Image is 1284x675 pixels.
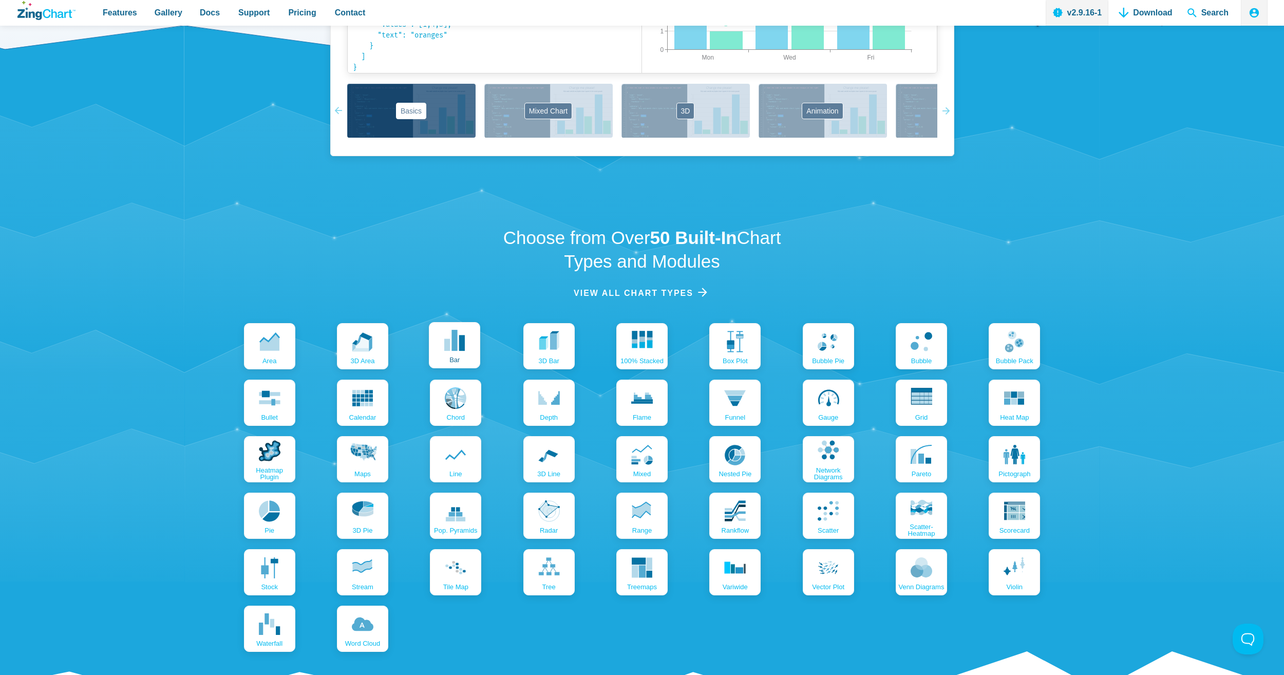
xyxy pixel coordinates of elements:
a: scatter-heatmap [896,493,947,539]
a: Network Diagrams [803,436,854,482]
span: calendar [349,414,376,421]
a: ZingChart Logo. Click to return to the homepage [17,1,75,20]
span: Heat map [1000,414,1029,421]
span: radar [540,527,558,534]
a: area [244,323,295,369]
h2: Choose from Over Chart Types and Modules [492,226,792,273]
span: Features [103,6,137,20]
a: bubble pack [989,323,1040,369]
span: rankflow [722,527,749,534]
span: vector plot [812,584,844,590]
a: tile map [430,549,481,595]
strong: 50 Built-In [650,228,737,248]
a: treemaps [616,549,668,595]
a: pictograph [989,436,1040,482]
a: depth [523,380,575,426]
a: violin [989,549,1040,595]
span: maps [354,471,371,477]
a: grid [896,380,947,426]
a: pie [244,493,295,539]
span: gauge [818,414,838,421]
a: Heat map [989,380,1040,426]
span: funnel [725,414,745,421]
span: bubble pie [812,358,844,364]
span: violin [1007,584,1023,590]
span: Heatmap Plugin [247,467,293,480]
span: tile map [443,584,468,590]
span: tree [542,584,556,590]
span: waterfall [256,640,282,647]
button: 3D [621,84,750,138]
span: 3D pie [352,527,372,534]
span: chord [447,414,465,421]
button: Mixed Chart [484,84,613,138]
button: Labels [896,84,1024,138]
a: word cloud [337,606,388,652]
span: stream [352,584,373,590]
iframe: Toggle Customer Support [1233,624,1263,654]
span: depth [540,414,558,421]
a: bar [429,322,480,368]
a: line [430,436,481,482]
a: 100% Stacked [616,323,668,369]
a: rankflow [709,493,761,539]
span: bullet [261,414,278,421]
span: range [632,527,652,534]
span: bubble [911,358,932,364]
a: box plot [709,323,761,369]
a: 3D area [337,323,388,369]
a: gauge [803,380,854,426]
a: stream [337,549,388,595]
a: bubble [896,323,947,369]
span: grid [915,414,928,421]
span: treemaps [627,584,657,590]
a: stock [244,549,295,595]
a: scorecard [989,493,1040,539]
span: 100% Stacked [620,358,664,364]
a: vector plot [803,549,854,595]
a: nested pie [709,436,761,482]
span: Pricing [288,6,316,20]
span: View all chart Types [574,286,693,300]
a: pareto [896,436,947,482]
span: pictograph [998,471,1030,477]
a: flame [616,380,668,426]
a: pop. pyramids [430,493,481,539]
span: Contact [335,6,366,20]
span: pop. pyramids [434,527,478,534]
a: Heatmap Plugin [244,436,295,482]
span: 3D line [537,471,560,477]
button: Basics [347,84,476,138]
a: mixed [616,436,668,482]
span: Support [238,6,270,20]
span: nested pie [719,471,752,477]
span: Gallery [155,6,182,20]
span: area [262,358,276,364]
span: box plot [723,358,747,364]
a: calendar [337,380,388,426]
a: 3D pie [337,493,388,539]
span: scorecard [999,527,1030,534]
span: stock [261,584,278,590]
span: venn diagrams [899,584,945,590]
a: radar [523,493,575,539]
span: scatter-heatmap [898,523,945,537]
span: flame [633,414,651,421]
a: range [616,493,668,539]
span: bubble pack [996,358,1033,364]
span: bar [449,357,460,363]
span: Docs [200,6,220,20]
a: bubble pie [803,323,854,369]
span: Network Diagrams [805,467,852,480]
a: waterfall [244,606,295,652]
a: bullet [244,380,295,426]
a: 3D bar [523,323,575,369]
span: pie [265,527,274,534]
span: mixed [633,471,651,477]
a: maps [337,436,388,482]
a: variwide [709,549,761,595]
a: tree [523,549,575,595]
span: scatter [818,527,839,534]
a: chord [430,380,481,426]
span: line [449,471,462,477]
